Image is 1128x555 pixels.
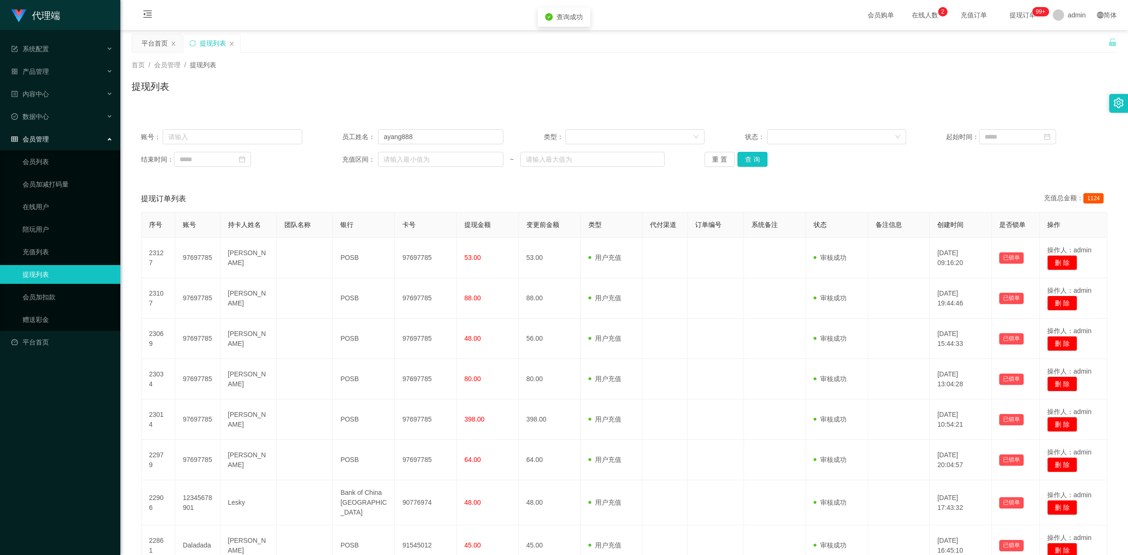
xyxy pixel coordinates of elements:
span: 操作人：admin [1047,287,1091,294]
button: 删 除 [1047,296,1077,311]
span: 1124 [1083,193,1104,203]
td: 97697785 [175,278,220,319]
span: 产品管理 [11,68,49,75]
td: 53.00 [519,238,581,278]
span: 卡号 [402,221,415,228]
span: 提现订单 [1005,12,1041,18]
i: 图标: close [229,41,235,47]
span: ~ [503,155,520,164]
button: 删 除 [1047,457,1077,472]
a: 在线用户 [23,197,113,216]
span: 类型： [544,132,566,142]
span: 提现金额 [464,221,491,228]
td: 64.00 [519,440,581,480]
span: 48.00 [464,335,481,342]
button: 已锁单 [999,333,1024,344]
button: 已锁单 [999,414,1024,425]
a: 提现列表 [23,265,113,284]
span: 状态： [745,132,767,142]
span: 充值区间： [342,155,378,164]
span: / [149,61,150,69]
td: 398.00 [519,399,581,440]
td: 97697785 [175,319,220,359]
span: 系统备注 [752,221,778,228]
span: 审核成功 [814,456,846,463]
td: [PERSON_NAME] [220,319,277,359]
input: 请输入最小值为 [378,152,503,167]
a: 会员加扣款 [23,288,113,306]
td: Bank of China [GEOGRAPHIC_DATA] [333,480,395,525]
sup: 2 [938,7,948,16]
span: 53.00 [464,254,481,261]
button: 已锁单 [999,252,1024,264]
td: [PERSON_NAME] [220,278,277,319]
i: 图标: menu-fold [132,0,164,31]
a: 代理端 [11,11,60,19]
span: 创建时间 [937,221,963,228]
td: 23014 [141,399,175,440]
button: 删 除 [1047,336,1077,351]
button: 已锁单 [999,497,1024,508]
td: 97697785 [175,440,220,480]
span: 用户充值 [588,499,621,506]
td: 12345678901 [175,480,220,525]
span: 用户充值 [588,375,621,383]
td: POSB [333,359,395,399]
i: 图标: sync [189,40,196,47]
span: 审核成功 [814,375,846,383]
td: 97697785 [395,359,457,399]
span: 操作人：admin [1047,448,1091,456]
span: 88.00 [464,294,481,302]
span: 内容中心 [11,90,49,98]
i: 图标: check-circle-o [11,113,18,120]
h1: 提现列表 [132,79,169,94]
i: 图标: down [693,134,699,141]
span: 起始时间： [946,132,979,142]
i: 图标: table [11,136,18,142]
span: 数据中心 [11,113,49,120]
span: 状态 [814,221,827,228]
sup: 1197 [1032,7,1049,16]
span: 序号 [149,221,162,228]
span: 审核成功 [814,294,846,302]
td: 97697785 [395,440,457,480]
td: POSB [333,278,395,319]
span: / [184,61,186,69]
button: 已锁单 [999,293,1024,304]
td: 48.00 [519,480,581,525]
i: 图标: calendar [1044,133,1050,140]
div: 平台首页 [141,34,168,52]
td: 23107 [141,278,175,319]
h1: 代理端 [32,0,60,31]
input: 请输入 [378,129,503,144]
span: 审核成功 [814,254,846,261]
span: 充值订单 [956,12,992,18]
input: 请输入最大值为 [520,152,665,167]
button: 已锁单 [999,454,1024,466]
td: 88.00 [519,278,581,319]
td: [DATE] 15:44:33 [930,319,992,359]
a: 陪玩用户 [23,220,113,239]
input: 请输入 [163,129,302,144]
div: 提现列表 [200,34,226,52]
span: 45.00 [464,541,481,549]
button: 查 询 [737,152,768,167]
span: 会员管理 [154,61,180,69]
button: 删 除 [1047,376,1077,391]
td: 97697785 [395,399,457,440]
button: 已锁单 [999,540,1024,551]
td: 97697785 [395,319,457,359]
td: [DATE] 09:16:20 [930,238,992,278]
td: [PERSON_NAME] [220,359,277,399]
td: 97697785 [175,399,220,440]
span: 提现订单列表 [141,193,186,204]
span: 是否锁单 [999,221,1026,228]
td: 23127 [141,238,175,278]
td: [PERSON_NAME] [220,399,277,440]
span: 首页 [132,61,145,69]
span: 持卡人姓名 [228,221,261,228]
td: 97697785 [175,359,220,399]
span: 用户充值 [588,415,621,423]
span: 操作人：admin [1047,408,1091,415]
span: 查询成功 [556,13,583,21]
